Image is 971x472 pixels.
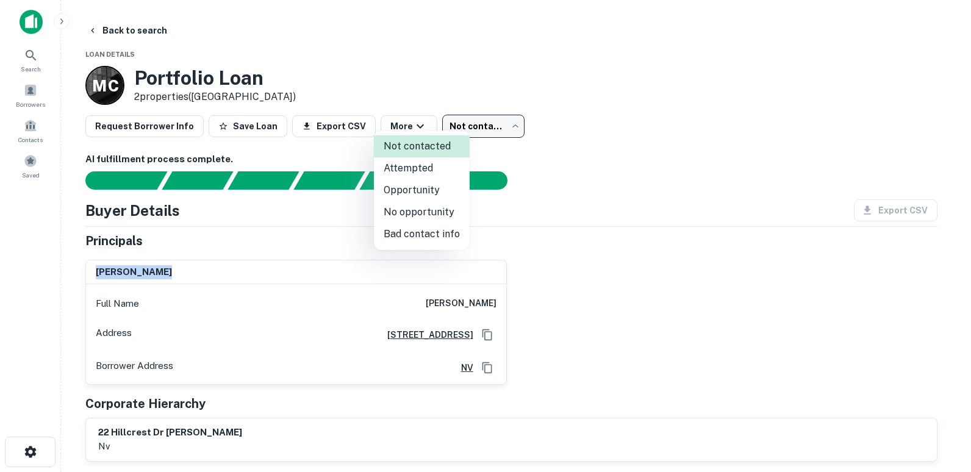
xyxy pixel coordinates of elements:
li: Opportunity [374,179,470,201]
iframe: Chat Widget [910,374,971,433]
li: Bad contact info [374,223,470,245]
li: Not contacted [374,135,470,157]
li: No opportunity [374,201,470,223]
li: Attempted [374,157,470,179]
